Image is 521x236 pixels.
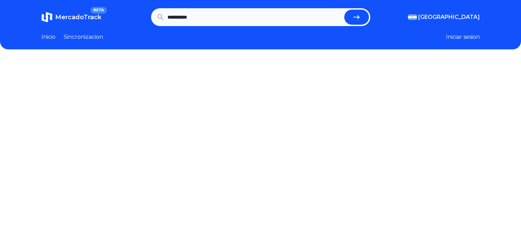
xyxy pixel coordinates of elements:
[41,12,101,23] a: MercadoTrackBETA
[408,13,480,21] button: [GEOGRAPHIC_DATA]
[90,7,107,14] span: BETA
[41,33,55,41] a: Inicio
[55,13,101,21] span: MercadoTrack
[64,33,103,41] a: Sincronizacion
[41,12,52,23] img: MercadoTrack
[446,33,480,41] button: Iniciar sesion
[418,13,480,21] span: [GEOGRAPHIC_DATA]
[408,14,417,20] img: Argentina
